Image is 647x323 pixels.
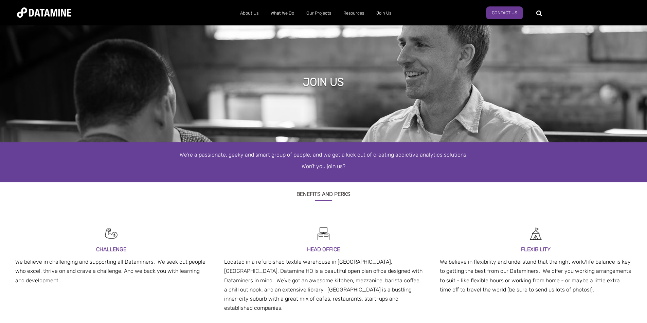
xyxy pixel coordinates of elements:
a: What We Do [265,4,300,22]
img: Recruitment [316,226,331,241]
h1: Join Us [303,75,344,89]
a: Contact Us [486,6,523,19]
a: Resources [337,4,370,22]
img: Datamine [17,7,71,18]
p: We believe in flexibility and understand that the right work/life balance is key to getting the b... [440,257,632,294]
h3: Benefits and Perks [130,182,517,201]
a: Join Us [370,4,397,22]
p: Won’t you join us? [130,162,517,170]
p: Located in a refurbished textile warehouse in [GEOGRAPHIC_DATA], [GEOGRAPHIC_DATA], Datamine HQ i... [224,257,423,312]
h3: FLEXIBILITY [440,245,632,254]
img: Recruitment [104,226,119,241]
a: Our Projects [300,4,337,22]
img: Recruitment [528,226,543,241]
h3: HEAD OFFICE [224,245,423,254]
a: About Us [234,4,265,22]
p: We’re a passionate, geeky and smart group of people, and we get a kick out of creating addictive ... [130,151,517,159]
p: We believe in challenging and supporting all Dataminers. We seek out people who excel, thrive on ... [15,257,207,285]
h3: CHALLENGE [15,245,207,254]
